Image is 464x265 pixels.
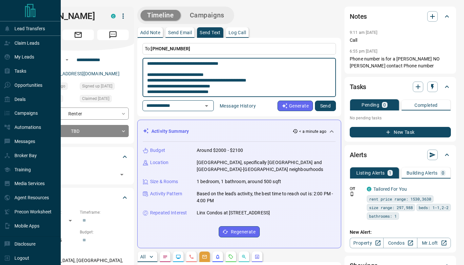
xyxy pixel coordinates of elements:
span: beds: 1-1,2-2 [419,204,449,211]
p: 6:55 pm [DATE] [350,49,378,54]
button: Message History [216,101,260,111]
svg: Requests [228,254,233,259]
a: [EMAIL_ADDRESS][DOMAIN_NAME] [45,71,120,76]
p: Location [150,159,168,166]
div: Notes [350,9,451,24]
p: Send Text [200,30,221,35]
button: Campaigns [183,10,231,21]
svg: Emails [202,254,207,259]
p: Linx Condos at [STREET_ADDRESS] [197,209,270,216]
button: Regenerate [219,226,260,237]
p: Size & Rooms [150,178,178,185]
span: Claimed [DATE] [82,95,109,102]
a: Property [350,238,384,248]
span: size range: 297,988 [369,204,413,211]
span: rent price range: 1530,3630 [369,196,431,202]
div: condos.ca [367,187,371,191]
p: Areas Searched: [28,249,129,255]
svg: Push Notification Only [350,192,354,196]
p: Call [350,37,451,44]
p: No pending tasks [350,113,451,123]
h2: Notes [350,11,367,22]
a: Tailored For You [373,186,407,192]
p: Budget [150,147,165,154]
p: < a minute ago [299,129,326,134]
div: Tags [28,149,129,165]
p: 1 bedroom, 1 bathroom, around 500 sqft [197,178,281,185]
p: To: [143,43,336,55]
button: Generate [277,101,313,111]
div: TBD [28,125,129,137]
a: Condos [383,238,417,248]
span: Signed up [DATE] [82,83,112,89]
a: Mr.Loft [417,238,451,248]
div: Renter [28,108,129,120]
p: Around $2000 - $2100 [197,147,243,154]
button: Send [315,101,336,111]
p: Repeated Interest [150,209,187,216]
svg: Opportunities [241,254,247,259]
p: [GEOGRAPHIC_DATA], specifically [GEOGRAPHIC_DATA] and [GEOGRAPHIC_DATA]-[GEOGRAPHIC_DATA] neighbo... [197,159,336,173]
p: 9:11 am [DATE] [350,30,378,35]
svg: Listing Alerts [215,254,220,259]
button: New Task [350,127,451,137]
p: All [140,254,145,259]
p: Log Call [229,30,246,35]
svg: Agent Actions [254,254,260,259]
div: Thu Mar 28 2024 [80,83,129,92]
button: Open [202,101,211,110]
button: Open [63,56,71,64]
p: Listing Alerts [356,171,385,175]
span: [PHONE_NUMBER] [151,46,190,51]
div: Alerts [350,147,451,163]
p: Activity Summary [151,128,189,135]
div: Criteria [28,190,129,205]
p: 1 [389,171,391,175]
svg: Calls [189,254,194,259]
p: 0 [442,171,444,175]
span: bathrooms: 1 [369,213,397,219]
h2: Alerts [350,150,367,160]
p: Building Alerts [407,171,438,175]
button: Open [117,170,126,179]
p: 0 [383,103,386,107]
svg: Lead Browsing Activity [176,254,181,259]
div: Fri Jul 25 2025 [80,95,129,104]
p: Activity Pattern [150,190,182,197]
div: Tasks [350,79,451,95]
span: Message [97,30,129,40]
p: Pending [362,103,379,107]
div: Activity Summary< a minute ago [143,125,336,137]
h1: [PERSON_NAME] [28,11,101,21]
p: Send Email [168,30,192,35]
p: Based on the lead's activity, the best time to reach out is: 2:00 PM - 4:00 PM [197,190,336,204]
svg: Notes [163,254,168,259]
p: Add Note [140,30,160,35]
p: New Alert: [350,229,451,236]
div: condos.ca [111,14,116,18]
span: Email [62,30,94,40]
p: Timeframe: [80,209,129,215]
button: Timeline [141,10,181,21]
p: Phone number is for a [PERSON_NAME] NO [PERSON_NAME] contact Phone number [350,56,451,69]
p: Budget: [80,229,129,235]
p: Completed [414,103,438,108]
h2: Tasks [350,82,366,92]
p: Off [350,186,363,192]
